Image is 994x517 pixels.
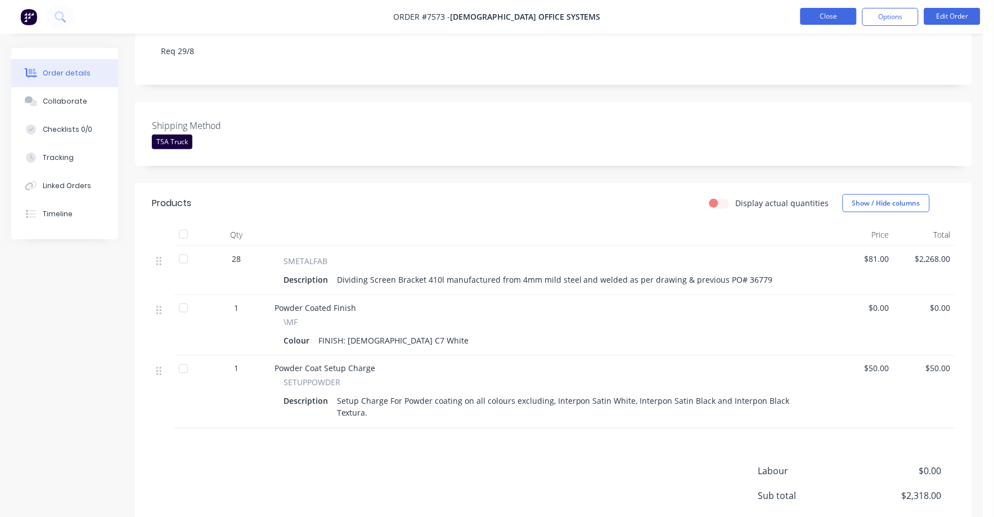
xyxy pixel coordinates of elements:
[11,87,118,115] button: Collaborate
[11,200,118,228] button: Timeline
[11,115,118,144] button: Checklists 0/0
[232,253,241,265] span: 28
[894,224,955,246] div: Total
[43,153,74,163] div: Tracking
[758,489,858,503] span: Sub total
[284,255,327,267] span: SMETALFAB
[332,393,819,421] div: Setup Charge For Powder coating on all colours excluding, Interpon Satin White, Interpon Satin Bl...
[152,197,191,210] div: Products
[898,363,951,375] span: $50.00
[284,377,340,389] span: SETUPPOWDER
[837,363,889,375] span: $50.00
[43,96,87,106] div: Collaborate
[43,124,92,135] div: Checklists 0/0
[152,34,955,68] div: Req 29/8
[11,59,118,87] button: Order details
[284,316,298,328] span: \MF
[332,271,777,288] div: Dividing Screen Bracket 410l manufactured from 4mm mild steel and welded as per drawing & previou...
[858,465,942,478] span: $0.00
[234,302,239,314] span: 1
[275,302,356,313] span: Powder Coated Finish
[20,8,37,25] img: Factory
[450,12,601,23] span: [DEMOGRAPHIC_DATA] Office Systems
[393,12,450,23] span: Order #7573 -
[833,224,894,246] div: Price
[736,197,829,209] label: Display actual quantities
[862,8,919,26] button: Options
[43,181,91,191] div: Linked Orders
[858,489,942,503] span: $2,318.00
[284,393,332,409] div: Description
[843,194,930,212] button: Show / Hide columns
[203,224,270,246] div: Qty
[152,135,192,149] div: TSA Truck
[924,8,980,25] button: Edit Order
[898,302,951,314] span: $0.00
[11,172,118,200] button: Linked Orders
[314,332,473,349] div: FINISH: [DEMOGRAPHIC_DATA] C7 White
[800,8,857,25] button: Close
[898,253,951,265] span: $2,268.00
[837,253,889,265] span: $81.00
[284,332,314,349] div: Colour
[11,144,118,172] button: Tracking
[43,68,91,78] div: Order details
[758,465,858,478] span: Labour
[275,363,375,374] span: Powder Coat Setup Charge
[234,363,239,375] span: 1
[43,209,73,219] div: Timeline
[152,119,293,132] label: Shipping Method
[837,302,889,314] span: $0.00
[284,271,332,288] div: Description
